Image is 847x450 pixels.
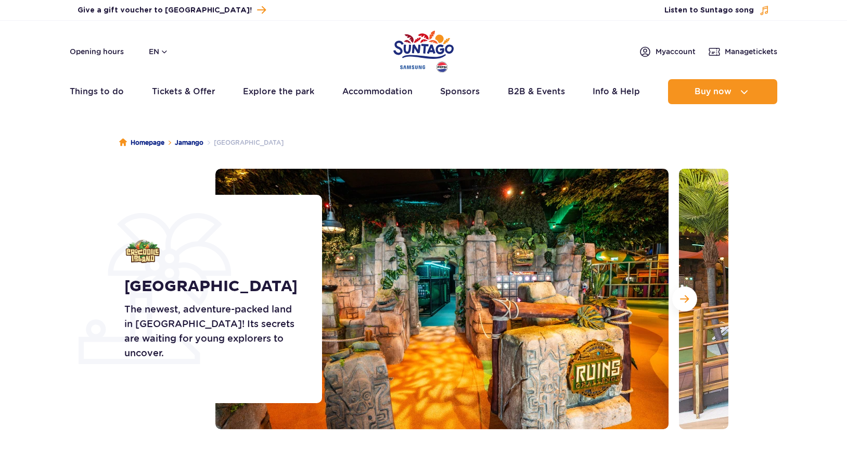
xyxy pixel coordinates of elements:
[152,79,215,104] a: Tickets & Offer
[656,46,696,57] span: My account
[203,137,284,148] li: [GEOGRAPHIC_DATA]
[124,277,299,296] h1: [GEOGRAPHIC_DATA]
[708,45,777,58] a: Managetickets
[695,87,731,96] span: Buy now
[78,3,266,17] a: Give a gift voucher to [GEOGRAPHIC_DATA]!
[124,302,299,360] p: The newest, adventure-packed land in [GEOGRAPHIC_DATA]! Its secrets are waiting for young explore...
[78,5,252,16] span: Give a gift voucher to [GEOGRAPHIC_DATA]!
[175,137,203,148] a: Jamango
[639,45,696,58] a: Myaccount
[342,79,413,104] a: Accommodation
[119,137,164,148] a: Homepage
[668,79,777,104] button: Buy now
[672,286,697,311] button: Next slide
[70,46,124,57] a: Opening hours
[593,79,640,104] a: Info & Help
[664,5,754,16] span: Listen to Suntago song
[725,46,777,57] span: Manage tickets
[440,79,480,104] a: Sponsors
[508,79,565,104] a: B2B & Events
[243,79,314,104] a: Explore the park
[393,26,454,74] a: Park of Poland
[70,79,124,104] a: Things to do
[149,46,169,57] button: en
[664,5,769,16] button: Listen to Suntago song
